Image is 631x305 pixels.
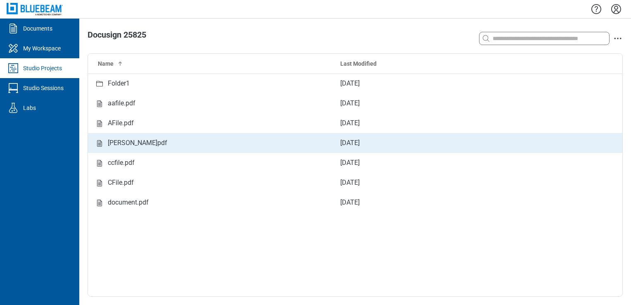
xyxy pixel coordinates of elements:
[7,101,20,114] svg: Labs
[610,2,623,16] button: Settings
[7,62,20,75] svg: Studio Projects
[334,133,569,153] td: [DATE]
[334,74,569,93] td: [DATE]
[334,193,569,212] td: [DATE]
[23,64,62,72] div: Studio Projects
[23,24,52,33] div: Documents
[334,113,569,133] td: [DATE]
[23,44,61,52] div: My Workspace
[108,118,134,129] div: AFile.pdf
[98,60,327,68] div: Name
[88,54,622,212] table: Studio items table
[613,33,623,43] button: action-menu
[334,93,569,113] td: [DATE]
[334,173,569,193] td: [DATE]
[108,198,149,208] div: document.pdf
[23,104,36,112] div: Labs
[108,79,130,89] div: Folder1
[108,178,134,188] div: CFile.pdf
[7,3,63,15] img: Bluebeam, Inc.
[23,84,64,92] div: Studio Sessions
[88,30,146,40] span: Docusign 25825
[108,138,167,148] div: [PERSON_NAME]pdf
[7,42,20,55] svg: My Workspace
[7,81,20,95] svg: Studio Sessions
[108,158,135,168] div: ccfile.pdf
[334,153,569,173] td: [DATE]
[7,22,20,35] svg: Documents
[108,98,135,109] div: aafile.pdf
[340,60,562,68] div: Last Modified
